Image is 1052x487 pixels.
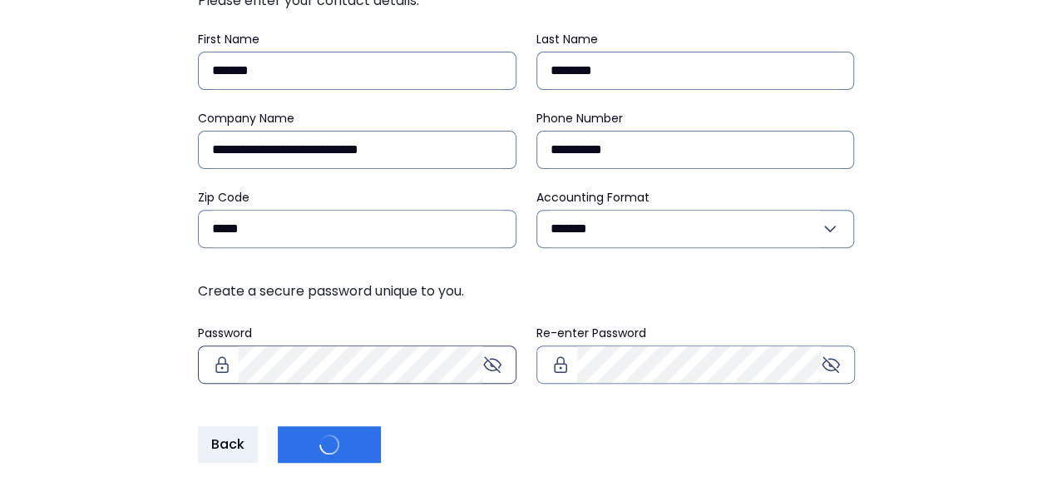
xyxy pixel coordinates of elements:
[198,325,252,341] span: Password
[536,110,623,127] span: Phone Number
[198,189,249,206] span: Zip Code
[198,426,258,463] button: Back
[536,189,649,206] span: Accounting Format
[198,110,294,127] span: Company Name
[198,281,855,301] span: Create a secure password unique to you.
[536,325,646,341] span: Re-enter Password
[211,435,244,455] span: Back
[536,31,598,47] span: Last Name
[198,31,259,47] span: First Name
